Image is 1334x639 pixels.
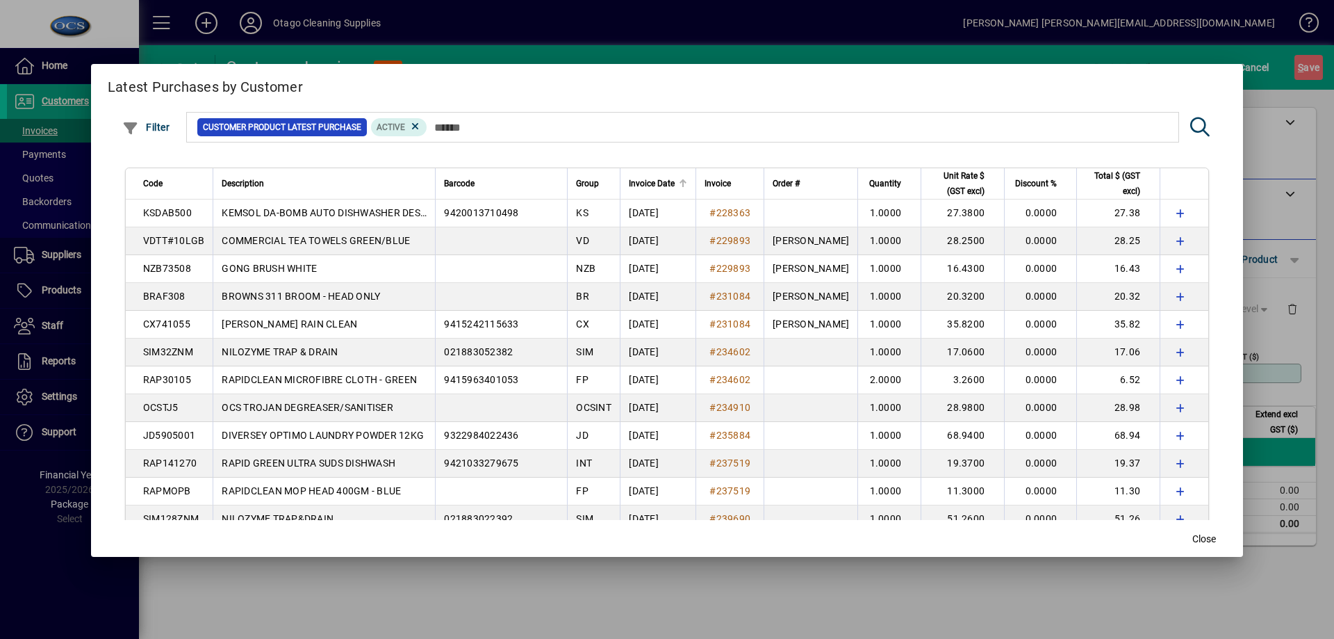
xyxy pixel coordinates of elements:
span: # [709,458,716,469]
div: Invoice [705,176,755,191]
span: 9420013710498 [444,207,518,218]
span: Unit Rate $ (GST excl) [930,168,985,199]
span: 9421033279675 [444,458,518,469]
span: OCSTJ5 [143,402,179,413]
td: [DATE] [620,394,695,422]
td: 1.0000 [857,227,921,255]
td: [DATE] [620,505,695,533]
td: 28.9800 [921,394,1004,422]
td: 1.0000 [857,422,921,450]
td: 0.0000 [1004,450,1076,478]
div: Quantity [866,176,914,191]
span: RAPID GREEN ULTRA SUDS DISHWASH [222,458,395,469]
span: 229893 [716,263,751,274]
td: 6.52 [1076,366,1160,394]
div: Invoice Date [629,176,687,191]
td: 35.8200 [921,311,1004,339]
span: 239690 [716,513,751,524]
span: Active [377,122,405,132]
span: Code [143,176,163,191]
span: JD [576,430,588,441]
td: 68.9400 [921,422,1004,450]
a: #229893 [705,233,755,248]
td: [DATE] [620,200,695,227]
td: 28.98 [1076,394,1160,422]
span: 234602 [716,374,751,385]
td: [DATE] [620,422,695,450]
span: Barcode [444,176,475,191]
span: NZB73508 [143,263,191,274]
td: 1.0000 [857,339,921,366]
mat-chip: Product Activation Status: Active [371,118,427,136]
td: 51.2600 [921,505,1004,533]
span: BR [576,291,589,302]
span: # [709,402,716,413]
span: RAPMOPB [143,485,191,496]
span: Group [576,176,599,191]
span: VDTT#10LGB [143,235,205,246]
span: SIM [576,513,593,524]
div: Barcode [444,176,559,191]
span: 231084 [716,318,751,330]
button: Close [1182,526,1226,551]
span: Description [222,176,264,191]
span: Order # [773,176,800,191]
span: # [709,485,716,496]
a: #237519 [705,483,755,499]
td: 35.82 [1076,311,1160,339]
span: 228363 [716,207,751,218]
span: # [709,374,716,385]
span: 021883022392 [444,513,513,524]
button: Filter [119,115,174,140]
td: [PERSON_NAME] [764,255,857,283]
h2: Latest Purchases by Customer [91,64,1243,104]
td: 28.2500 [921,227,1004,255]
td: 1.0000 [857,283,921,311]
span: # [709,318,716,330]
td: 51.26 [1076,505,1160,533]
span: CX741055 [143,318,190,330]
span: BRAF308 [143,291,186,302]
td: 1.0000 [857,394,921,422]
span: # [709,346,716,357]
td: 11.3000 [921,478,1004,505]
span: Invoice [705,176,731,191]
span: 229893 [716,235,751,246]
span: VD [576,235,589,246]
span: Discount % [1015,176,1057,191]
td: 11.30 [1076,478,1160,505]
td: 16.43 [1076,255,1160,283]
a: #231084 [705,289,755,304]
span: 234602 [716,346,751,357]
td: 1.0000 [857,255,921,283]
td: [DATE] [620,255,695,283]
td: 0.0000 [1004,283,1076,311]
td: [DATE] [620,450,695,478]
td: 0.0000 [1004,200,1076,227]
a: #239690 [705,511,755,526]
td: 3.2600 [921,366,1004,394]
span: OCS TROJAN DEGREASER/SANITISER [222,402,393,413]
span: 021883052382 [444,346,513,357]
span: [PERSON_NAME] RAIN CLEAN [222,318,357,330]
td: [DATE] [620,339,695,366]
td: 0.0000 [1004,339,1076,366]
td: [DATE] [620,311,695,339]
td: 17.0600 [921,339,1004,366]
span: # [709,430,716,441]
td: 1.0000 [857,505,921,533]
div: Code [143,176,205,191]
a: #229893 [705,261,755,276]
span: Quantity [869,176,901,191]
td: 1.0000 [857,478,921,505]
td: 0.0000 [1004,422,1076,450]
span: 231084 [716,291,751,302]
div: Description [222,176,427,191]
td: 1.0000 [857,200,921,227]
span: FP [576,374,588,385]
td: 19.3700 [921,450,1004,478]
td: 0.0000 [1004,255,1076,283]
span: RAPIDCLEAN MOP HEAD 400GM - BLUE [222,485,401,496]
span: SIM [576,346,593,357]
span: # [709,291,716,302]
